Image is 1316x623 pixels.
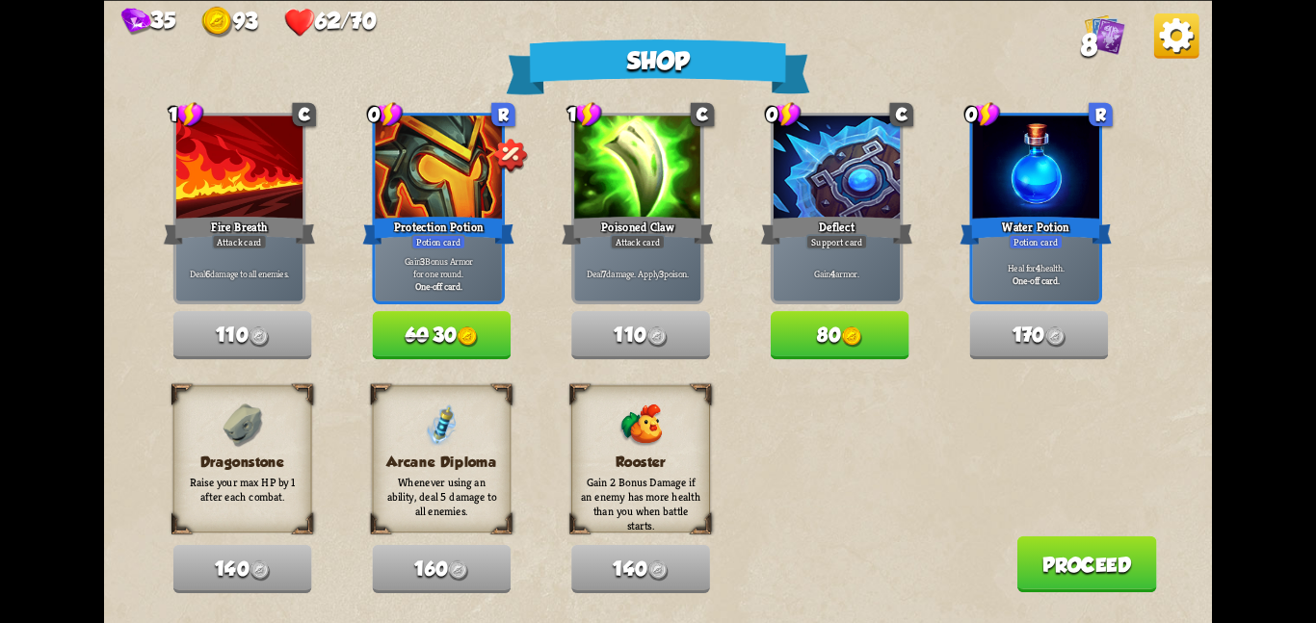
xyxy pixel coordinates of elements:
[1009,234,1064,249] div: Potion card
[976,261,1096,273] p: Heal for health.
[406,324,429,346] span: 60
[173,545,312,593] button: 140
[610,234,665,249] div: Attack card
[458,326,479,348] img: gold.png
[425,403,458,447] img: ArcaneDiploma.png
[183,454,303,470] h3: Dragonstone
[1084,13,1125,58] div: View all the cards in your deck
[647,559,669,581] img: gold.png
[411,234,466,249] div: Potion card
[776,267,897,279] p: Gain armor.
[1089,102,1112,125] div: R
[201,6,232,37] img: gold.png
[250,559,271,581] img: gold.png
[183,474,303,504] p: Raise your max HP by 1 after each combat.
[646,326,668,348] img: gold.png
[382,454,501,470] h3: Arcane Diploma
[571,311,710,359] button: 110
[493,139,528,173] img: discount-icon.png
[284,6,376,37] div: Health
[581,454,700,470] h3: Rooster
[223,403,262,447] img: Dragonstone.png
[890,102,913,125] div: C
[1016,535,1156,591] button: Proceed
[491,102,514,125] div: R
[761,213,913,247] div: Deflect
[179,267,300,279] p: Deal damage to all enemies.
[205,267,210,279] b: 6
[602,267,606,279] b: 7
[169,101,204,127] div: 1
[164,213,316,247] div: Fire Breath
[1013,273,1060,286] b: One-off card.
[121,7,176,35] div: Gems
[1081,28,1097,62] span: 8
[960,213,1112,247] div: Water Potion
[581,474,700,532] p: Gain 2 Bonus Damage if an enemy has more health than you when battle starts.
[368,101,404,127] div: 0
[571,545,710,593] button: 140
[567,101,603,127] div: 1
[506,39,809,94] div: Shop
[830,267,835,279] b: 4
[842,326,863,348] img: gold.png
[121,8,151,36] img: gem.png
[379,254,499,279] p: Gain Bonus Armor for one round.
[173,311,312,359] button: 110
[659,267,664,279] b: 3
[1154,13,1199,58] img: OptionsButton.png
[771,311,909,359] button: 80
[420,254,425,267] b: 3
[415,279,462,292] b: One-off card.
[805,234,867,249] div: Support card
[562,213,714,247] div: Poisoned Claw
[249,326,270,348] img: gold.png
[372,545,511,593] button: 160
[1036,261,1040,273] b: 4
[1044,326,1066,348] img: gold.png
[970,311,1109,359] button: 170
[577,267,697,279] p: Deal damage. Apply poison.
[362,213,514,247] div: Protection Potion
[382,474,501,518] p: Whenever using an ability, deal 5 damage to all enemies.
[766,101,802,127] div: 0
[1084,13,1125,54] img: Cards_Icon.png
[691,102,714,125] div: C
[448,559,469,581] img: gold.png
[293,102,316,125] div: C
[965,101,1001,127] div: 0
[372,311,511,359] button: 6030
[212,234,267,249] div: Attack card
[619,403,664,447] img: Rooster.png
[284,6,315,37] img: health.png
[201,6,257,37] div: Gold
